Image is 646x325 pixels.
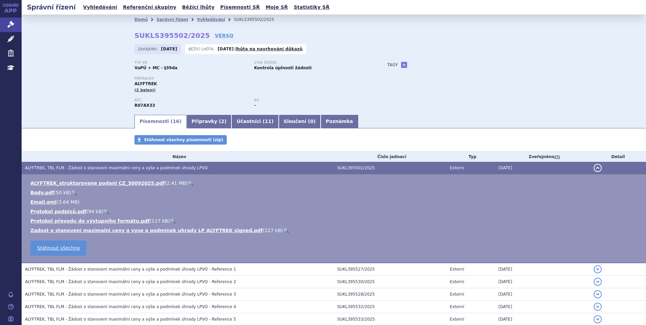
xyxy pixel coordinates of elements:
[197,17,225,22] a: Vyhledávání
[554,155,560,159] abbr: (?)
[25,292,236,297] span: ALYFTREK, TBL FLM - Žádost o stanovení maximální ceny a výše a podmínek úhrady LPVO - Reference 3
[594,278,602,286] button: detail
[279,115,321,128] a: Sloučení (0)
[265,119,271,124] span: 11
[88,209,102,214] span: 94 kB
[56,190,69,195] span: 50 kB
[134,103,155,108] strong: DEUTIVAKAFTOR, TEZAKAFTOR A VANZAKAFTOR
[450,304,464,309] span: Externí
[283,228,289,233] a: 🔍
[450,267,464,272] span: Externí
[231,115,278,128] a: Účastníci (11)
[235,47,303,51] a: lhůta na navrhování důkazů
[103,209,109,214] a: 🔍
[254,103,256,108] strong: -
[334,263,446,276] td: SUKL395527/2025
[334,152,446,162] th: Číslo jednací
[450,292,464,297] span: Externí
[254,98,367,102] p: RS:
[134,66,177,70] strong: VaPÚ + MC - §39da
[495,301,590,313] td: [DATE]
[187,115,231,128] a: Přípravky (2)
[173,119,179,124] span: 16
[30,180,165,186] a: ALYFTREK_strukturovane podani CZ_30092025.pdf
[30,209,86,214] a: Protokol podpisů.pdf
[25,317,236,322] span: ALYFTREK, TBL FLM - Žádost o stanovení maximální ceny a výše a podmínek úhrady LPVO - Reference 5
[450,279,464,284] span: Externí
[594,164,602,172] button: detail
[134,115,187,128] a: Písemnosti (16)
[30,199,56,205] a: Email.eml
[30,227,639,234] li: ( )
[134,135,227,145] a: Stáhnout všechny písemnosti (zip)
[134,31,210,40] strong: SUKLS395502/2025
[156,17,188,22] a: Správní řízení
[30,189,639,196] li: ( )
[218,3,262,12] a: Písemnosti SŘ
[265,228,281,233] span: 227 kB
[334,162,446,174] td: SUKL395502/2025
[30,218,150,224] a: Protokol převodu do výstupního formátu.pdf
[25,166,208,170] span: ALYFTREK, TBL FLM - Žádost o stanovení maximální ceny a výše a podmínek úhrady LPVO
[401,62,407,68] a: +
[215,32,233,39] a: VERSO
[594,265,602,273] button: detail
[30,218,639,224] li: ( )
[495,263,590,276] td: [DATE]
[264,3,290,12] a: Moje SŘ
[310,119,314,124] span: 0
[121,3,178,12] a: Referenční skupiny
[30,180,639,186] li: ( )
[25,279,236,284] span: ALYFTREK, TBL FLM - Žádost o stanovení maximální ceny a výše a podmínek úhrady LPVO - Reference 2
[134,77,374,81] p: Přípravky:
[189,46,216,52] span: Běžící lhůta:
[30,228,263,233] a: Zadost o stanovení maximalni ceny a vyse a podminek uhrady LP ALYFTREK signed.pdf
[144,137,223,142] span: Stáhnout všechny písemnosti (zip)
[134,88,156,92] span: (2 balení)
[180,3,217,12] a: Běžící lhůty
[234,15,283,25] li: SUKLS395502/2025
[495,276,590,288] td: [DATE]
[30,190,54,195] a: Body.pdf
[81,3,119,12] a: Vyhledávání
[134,17,148,22] a: Domů
[495,152,590,162] th: Zveřejněno
[594,290,602,298] button: detail
[221,119,224,124] span: 2
[58,199,78,205] span: 3.64 MB
[134,81,157,86] span: ALYFTREK
[334,276,446,288] td: SUKL395530/2025
[590,152,646,162] th: Detail
[334,301,446,313] td: SUKL395532/2025
[22,152,334,162] th: Název
[334,288,446,301] td: SUKL395528/2025
[594,315,602,323] button: detail
[495,162,590,174] td: [DATE]
[446,152,495,162] th: Typ
[292,3,331,12] a: Statistiky SŘ
[161,47,177,51] strong: [DATE]
[450,317,464,322] span: Externí
[254,66,312,70] strong: Kontrola úplnosti žádosti
[450,166,464,170] span: Externí
[170,218,176,224] a: 🔍
[188,180,194,186] a: 🔍
[594,303,602,311] button: detail
[254,61,367,65] p: Stav řízení:
[387,61,398,69] h3: Tagy
[152,218,168,224] span: 117 kB
[167,180,186,186] span: 2.41 MB
[25,267,236,272] span: ALYFTREK, TBL FLM - Žádost o stanovení maximální ceny a výše a podmínek úhrady LPVO - Reference 1
[30,199,639,205] li: ( )
[25,304,236,309] span: ALYFTREK, TBL FLM - Žádost o stanovení maximální ceny a výše a podmínek úhrady LPVO - Reference 4
[495,288,590,301] td: [DATE]
[218,46,303,52] p: -
[30,241,86,256] a: Stáhnout všechno
[321,115,358,128] a: Poznámka
[71,190,77,195] a: 🔍
[22,2,81,12] h2: Správní řízení
[30,208,639,215] li: ( )
[134,98,247,102] p: ATC:
[134,61,247,65] p: Typ SŘ:
[218,47,234,51] strong: [DATE]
